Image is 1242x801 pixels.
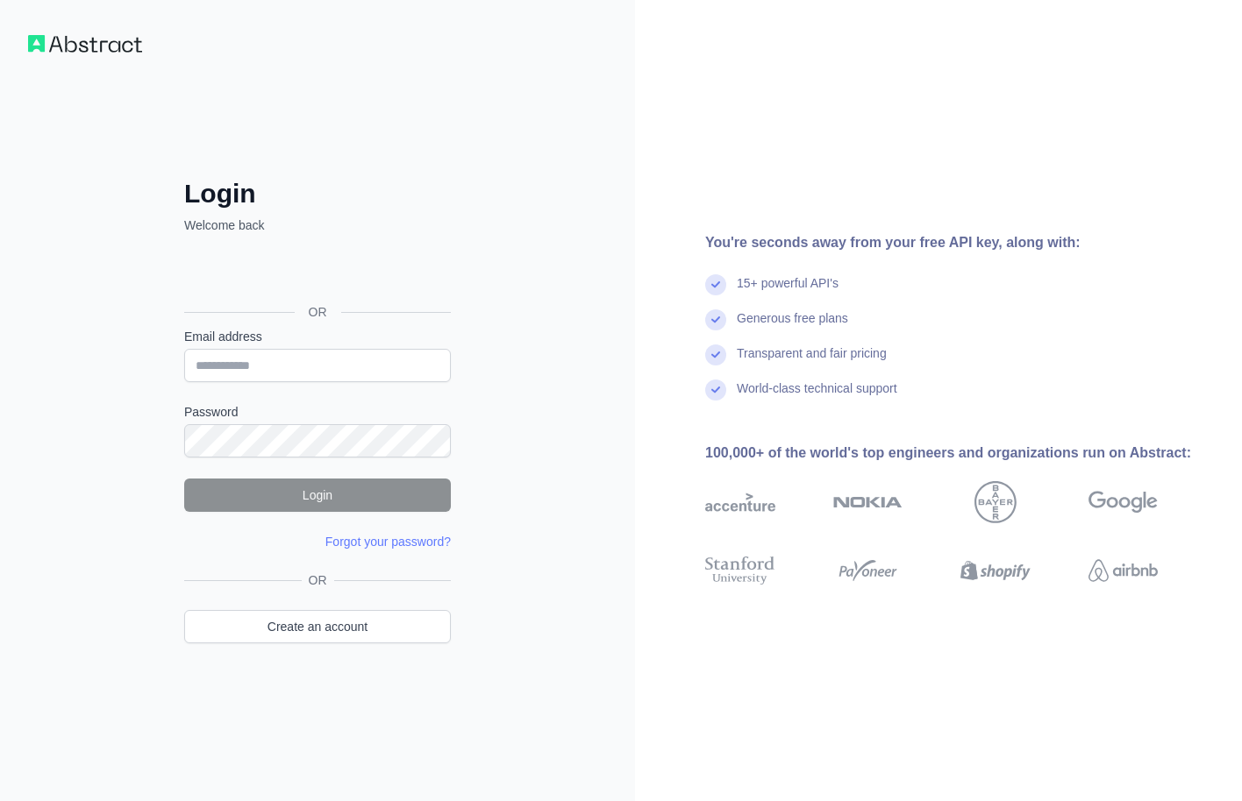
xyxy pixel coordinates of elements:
label: Password [184,403,451,421]
h2: Login [184,178,451,209]
iframe: Sign in with Google Button [175,253,456,292]
img: nokia [833,481,903,523]
span: OR [302,571,334,589]
img: shopify [960,553,1031,588]
img: bayer [974,481,1017,523]
img: airbnb [1089,553,1159,588]
img: payoneer [833,553,903,588]
div: 15+ powerful API's [737,274,839,309]
img: stanford university [705,553,775,588]
div: Sign in with Google. Opens in new tab [184,253,447,292]
div: Generous free plans [737,309,848,344]
div: You're seconds away from your free API key, along with: [705,232,1214,253]
label: Email address [184,328,451,345]
div: 100,000+ of the world's top engineers and organizations run on Abstract: [705,443,1214,464]
a: Create an account [184,610,451,643]
img: accenture [705,481,775,523]
img: check mark [705,274,726,295]
img: Workflow [28,35,142,53]
img: check mark [705,379,726,400]
span: OR [295,303,341,321]
div: World-class technical support [737,379,897,415]
button: Login [184,478,451,512]
p: Welcome back [184,216,451,234]
img: check mark [705,309,726,330]
div: Transparent and fair pricing [737,344,887,379]
img: google [1089,481,1159,523]
a: Forgot your password? [325,535,451,549]
img: check mark [705,344,726,365]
